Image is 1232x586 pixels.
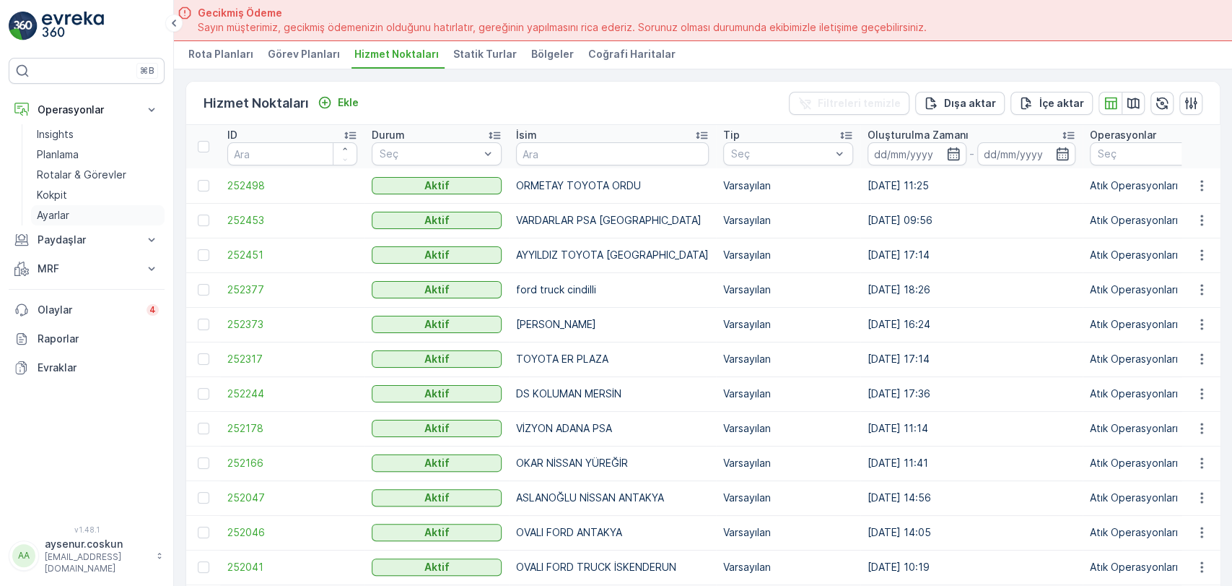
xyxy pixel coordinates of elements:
[1010,92,1093,115] button: İçe aktar
[716,203,860,238] td: Varsayılan
[42,12,104,40] img: logo_light-DOdMpM7g.png
[38,103,136,117] p: Operasyonlar
[31,145,165,165] a: Planlama
[789,92,909,115] button: Filtreleri temizle
[227,387,357,401] a: 252244
[716,376,860,411] td: Varsayılan
[860,481,1083,515] td: [DATE] 14:56
[516,142,709,165] input: Ara
[31,185,165,205] a: Kokpit
[424,525,450,540] p: Aktif
[860,168,1083,203] td: [DATE] 11:25
[977,142,1076,165] input: dd/mm/yyyy
[509,203,716,238] td: VARDARLAR PSA [GEOGRAPHIC_DATA]
[9,95,165,124] button: Operasyonlar
[860,203,1083,238] td: [DATE] 09:56
[424,456,450,470] p: Aktif
[860,307,1083,342] td: [DATE] 16:24
[188,47,253,61] span: Rota Planları
[868,128,969,142] p: Oluşturulma Zamanı
[424,560,450,574] p: Aktif
[868,142,966,165] input: dd/mm/yyyy
[915,92,1005,115] button: Dışa aktar
[227,142,357,165] input: Ara
[716,550,860,585] td: Varsayılan
[716,411,860,446] td: Varsayılan
[716,307,860,342] td: Varsayılan
[38,332,159,346] p: Raporlar
[227,128,237,142] p: ID
[198,457,209,469] div: Toggle Row Selected
[424,248,450,262] p: Aktif
[716,481,860,515] td: Varsayılan
[969,145,974,163] p: -
[198,561,209,573] div: Toggle Row Selected
[31,205,165,225] a: Ayarlar
[424,178,450,193] p: Aktif
[453,47,517,61] span: Statik Turlar
[31,165,165,185] a: Rotalar & Görevler
[372,281,502,298] button: Aktif
[509,376,716,411] td: DS KOLUMAN MERSİN
[227,456,357,470] a: 252166
[198,249,209,261] div: Toggle Row Selected
[354,47,439,61] span: Hizmet Noktaları
[227,560,357,574] a: 252041
[227,352,357,366] span: 252317
[509,238,716,272] td: AYYILDIZ TOYOTA [GEOGRAPHIC_DATA]
[9,296,165,324] a: Olaylar4
[9,324,165,353] a: Raporlar
[9,225,165,254] button: Paydaşlar
[204,93,309,113] p: Hizmet Noktaları
[509,550,716,585] td: OVALI FORD TRUCK İSKENDERUN
[45,551,149,574] p: [EMAIL_ADDRESS][DOMAIN_NAME]
[424,317,450,332] p: Aktif
[424,387,450,401] p: Aktif
[198,6,927,20] span: Gecikmiş Ödeme
[716,168,860,203] td: Varsayılan
[198,388,209,400] div: Toggle Row Selected
[944,96,996,111] p: Dışa aktar
[860,446,1083,481] td: [DATE] 11:41
[716,342,860,376] td: Varsayılan
[140,65,154,77] p: ⌘B
[372,559,502,576] button: Aktif
[424,283,450,297] p: Aktif
[509,446,716,481] td: OKAR NİSSAN YÜREĞİR
[588,47,676,61] span: Coğrafi Haritalar
[9,12,38,40] img: logo
[38,233,136,247] p: Paydaşlar
[716,272,860,307] td: Varsayılan
[372,316,502,333] button: Aktif
[716,446,860,481] td: Varsayılan
[37,127,74,142] p: Insights
[860,272,1083,307] td: [DATE] 18:26
[198,319,209,330] div: Toggle Row Selected
[31,124,165,145] a: Insights
[1039,96,1084,111] p: İçe aktar
[509,307,716,342] td: [PERSON_NAME]
[227,491,357,505] a: 252047
[198,423,209,434] div: Toggle Row Selected
[372,246,502,264] button: Aktif
[37,208,69,223] p: Ayarlar
[1090,128,1156,142] p: Operasyonlar
[227,525,357,540] a: 252046
[731,147,831,161] p: Seç
[38,361,159,375] p: Evraklar
[509,411,716,446] td: VİZYON ADANA PSA
[860,342,1083,376] td: [DATE] 17:14
[372,524,502,541] button: Aktif
[198,20,927,35] span: Sayın müşterimiz, gecikmiş ödemenizin olduğunu hatırlatır, gereğinin yapılmasını rica ederiz. Sor...
[509,515,716,550] td: OVALI FORD ANTAKYA
[227,213,357,228] span: 252453
[227,317,357,332] a: 252373
[149,304,156,316] p: 4
[198,353,209,365] div: Toggle Row Selected
[38,303,138,317] p: Olaylar
[723,128,740,142] p: Tip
